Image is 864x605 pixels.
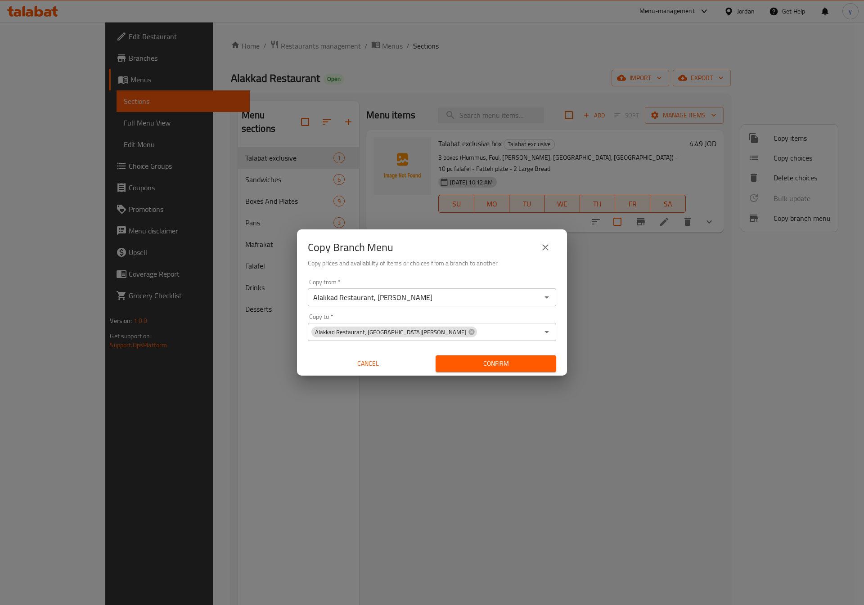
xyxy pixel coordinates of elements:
span: Cancel [311,358,425,369]
div: Alakkad Restaurant, [GEOGRAPHIC_DATA][PERSON_NAME] [311,327,477,337]
button: Confirm [436,355,556,372]
span: Alakkad Restaurant, [GEOGRAPHIC_DATA][PERSON_NAME] [311,328,470,336]
button: Open [540,326,553,338]
button: Open [540,291,553,304]
h2: Copy Branch Menu [308,240,393,255]
span: Confirm [443,358,549,369]
button: Cancel [308,355,428,372]
h6: Copy prices and availability of items or choices from a branch to another [308,258,556,268]
button: close [535,237,556,258]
